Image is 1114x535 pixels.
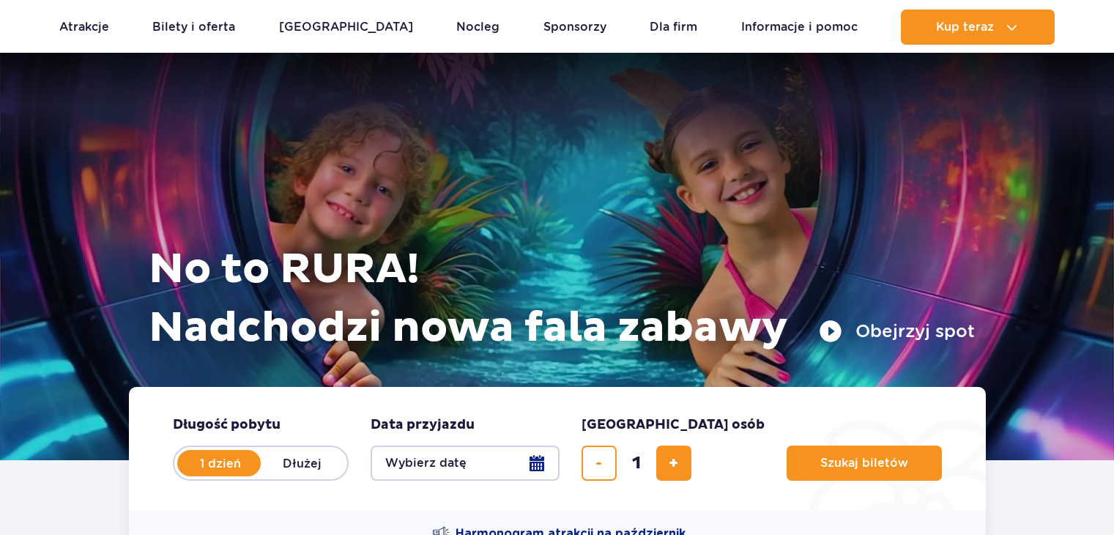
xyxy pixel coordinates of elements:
a: [GEOGRAPHIC_DATA] [279,10,413,45]
a: Dla firm [650,10,697,45]
button: Wybierz datę [371,446,560,481]
button: dodaj bilet [656,446,691,481]
label: 1 dzień [179,448,262,479]
span: Data przyjazdu [371,416,475,434]
input: liczba biletów [619,446,654,481]
a: Informacje i pomoc [741,10,858,45]
label: Dłużej [261,448,344,479]
button: Szukaj biletów [787,446,942,481]
h1: No to RURA! Nadchodzi nowa fala zabawy [149,240,975,358]
a: Sponsorzy [543,10,606,45]
span: Szukaj biletów [820,457,908,470]
button: usuń bilet [582,446,617,481]
span: [GEOGRAPHIC_DATA] osób [582,416,765,434]
span: Długość pobytu [173,416,281,434]
a: Atrakcje [59,10,109,45]
a: Nocleg [456,10,500,45]
a: Bilety i oferta [152,10,235,45]
button: Obejrzyj spot [819,320,975,343]
span: Kup teraz [936,21,994,34]
form: Planowanie wizyty w Park of Poland [129,387,986,510]
button: Kup teraz [901,10,1055,45]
